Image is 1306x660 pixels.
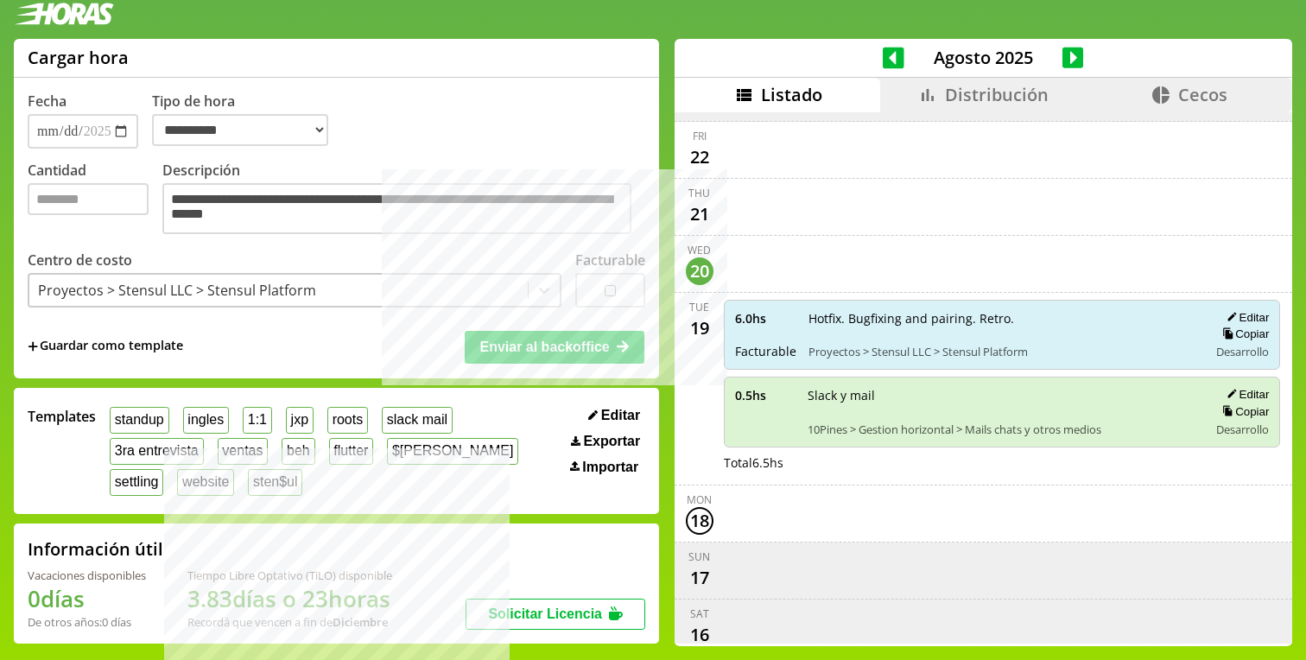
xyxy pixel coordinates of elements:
div: Fri [693,129,707,143]
div: 19 [686,314,713,342]
div: 16 [686,621,713,649]
div: 22 [686,143,713,171]
button: slack mail [382,407,453,434]
div: 20 [686,257,713,285]
button: Solicitar Licencia [466,599,645,630]
span: + [28,337,38,356]
div: Total 6.5 hs [724,454,1281,471]
h2: Información útil [28,537,163,561]
button: ventas [218,438,269,465]
span: Agosto 2025 [904,46,1062,69]
button: beh [282,438,314,465]
div: 21 [686,200,713,228]
div: Thu [688,186,710,200]
div: scrollable content [675,112,1292,644]
button: roots [327,407,368,434]
div: Proyectos > Stensul LLC > Stensul Platform [38,281,316,300]
h1: 3.83 días o 23 horas [187,583,392,614]
h1: 0 días [28,583,146,614]
button: 3ra entrevista [110,438,204,465]
label: Fecha [28,92,67,111]
div: 18 [686,507,713,535]
span: 6.0 hs [735,310,796,327]
span: +Guardar como template [28,337,183,356]
img: logotipo [14,3,114,25]
div: Tue [689,300,709,314]
span: 0.5 hs [735,387,796,403]
button: Exportar [566,433,645,450]
span: Importar [582,460,638,475]
label: Centro de costo [28,251,132,270]
div: Sat [690,606,709,621]
span: Distribución [945,83,1049,106]
h1: Cargar hora [28,46,129,69]
button: Editar [1221,387,1269,402]
span: Solicitar Licencia [488,606,602,621]
label: Descripción [162,161,645,238]
button: website [177,469,234,496]
input: Cantidad [28,183,149,215]
span: Desarrollo [1216,422,1269,437]
div: Recordá que vencen a fin de [187,614,392,630]
button: Enviar al backoffice [465,331,644,364]
button: Copiar [1217,327,1269,341]
div: De otros años: 0 días [28,614,146,630]
button: flutter [329,438,374,465]
button: jxp [286,407,314,434]
label: Cantidad [28,161,162,238]
label: Facturable [575,251,645,270]
span: Templates [28,407,96,426]
b: Diciembre [333,614,388,630]
span: 10Pines > Gestion horizontal > Mails chats y otros medios [808,422,1197,437]
span: Enviar al backoffice [479,340,609,354]
span: Editar [601,408,640,423]
label: Tipo de hora [152,92,342,149]
span: Desarrollo [1216,344,1269,359]
button: sten$ul [248,469,302,496]
button: standup [110,407,169,434]
span: Exportar [583,434,640,449]
button: 1:1 [243,407,272,434]
span: Facturable [735,343,796,359]
span: Cecos [1178,83,1227,106]
div: Sun [688,549,710,564]
select: Tipo de hora [152,114,328,146]
div: Mon [687,492,712,507]
span: Hotfix. Bugfixing and pairing. Retro. [808,310,1197,327]
textarea: Descripción [162,183,631,234]
span: Proyectos > Stensul LLC > Stensul Platform [808,344,1197,359]
div: Tiempo Libre Optativo (TiLO) disponible [187,568,392,583]
div: Wed [688,243,711,257]
button: settling [110,469,163,496]
button: $[PERSON_NAME] [387,438,518,465]
div: Vacaciones disponibles [28,568,146,583]
span: Listado [761,83,822,106]
button: Copiar [1217,404,1269,419]
div: 17 [686,564,713,592]
span: Slack y mail [808,387,1197,403]
button: Editar [1221,310,1269,325]
button: Editar [583,407,645,424]
button: ingles [183,407,229,434]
